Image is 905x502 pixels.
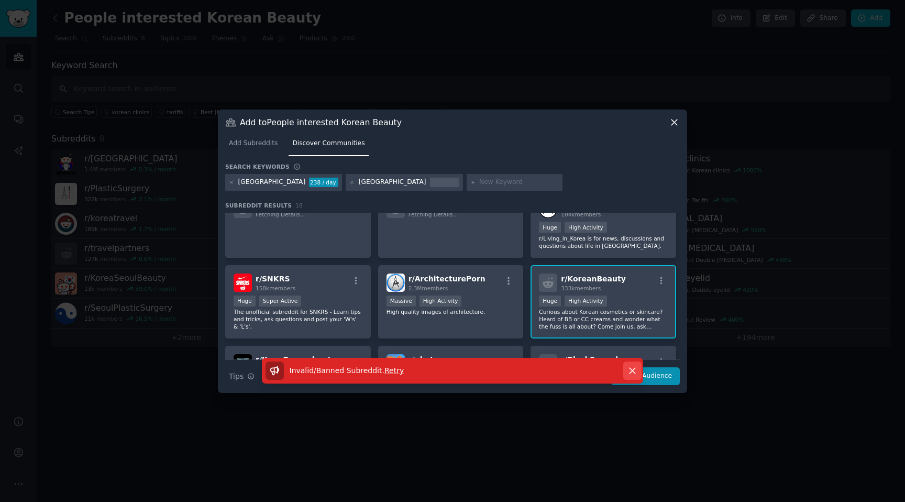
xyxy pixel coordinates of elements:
span: r/ KoreanBeauty [561,275,625,283]
div: High Activity [420,296,462,307]
div: Huge [539,296,561,307]
div: 238 / day [309,178,338,187]
h3: Search keywords [225,163,290,170]
span: Fetching Details... [409,211,458,217]
div: Massive [387,296,416,307]
span: r/ BlackSwan_kpop [561,355,636,364]
div: [GEOGRAPHIC_DATA] [359,178,426,187]
span: Invalid/Banned Subreddit . [290,366,384,375]
span: 158k members [256,285,295,291]
div: High Activity [565,222,607,233]
span: Discover Communities [292,139,365,148]
div: Super Active [259,296,302,307]
span: Add Subreddits [229,139,278,148]
div: Huge [234,296,256,307]
div: [GEOGRAPHIC_DATA] [238,178,306,187]
span: Fetching Details... [256,211,305,217]
img: ArchitecturePorn [387,274,405,292]
a: Discover Communities [289,135,368,157]
p: High quality images of architecture. [387,308,515,315]
input: New Keyword [479,178,559,187]
span: Subreddit Results [225,202,292,209]
span: 2.3M members [409,285,448,291]
span: r/ KpopDemonhunters [256,355,344,364]
img: photos [387,354,405,373]
p: The unofficial subreddit for SNKRS - Learn tips and tricks, ask questions and post your 'W's' & '... [234,308,362,330]
span: r/ photos [409,355,443,364]
span: 104k members [561,211,601,217]
span: 18 [295,202,303,209]
div: Huge [539,222,561,233]
a: Add Subreddits [225,135,281,157]
div: High Activity [565,296,607,307]
span: r/ ArchitecturePorn [409,275,485,283]
p: Curious about Korean cosmetics or skincare? Heard of BB or CC creams and wonder what the fuss is ... [539,308,668,330]
h3: Add to People interested Korean Beauty [240,117,402,128]
span: 333k members [561,285,601,291]
span: Retry [384,366,404,375]
span: r/ SNKRS [256,275,290,283]
img: KpopDemonhunters [234,354,252,373]
img: SNKRS [234,274,252,292]
p: r/Living_in_Korea is for news, discussions and questions about life in [GEOGRAPHIC_DATA]. [539,235,668,249]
